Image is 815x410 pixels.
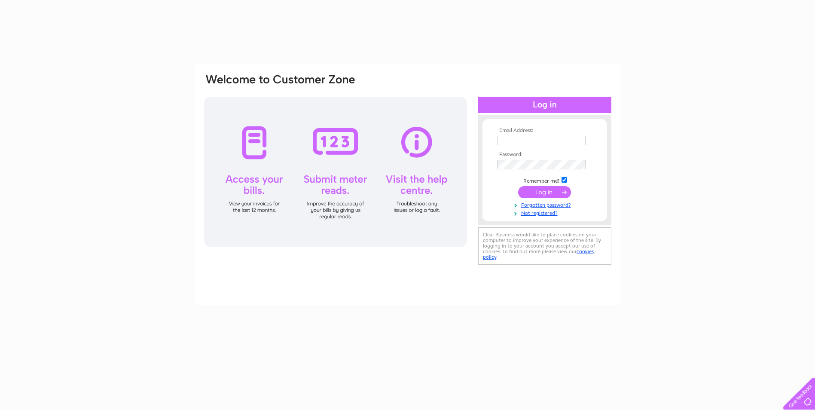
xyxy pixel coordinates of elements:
[518,186,571,198] input: Submit
[478,227,611,265] div: Clear Business would like to place cookies on your computer to improve your experience of the sit...
[497,208,595,217] a: Not registered?
[495,128,595,134] th: Email Address:
[497,200,595,208] a: Forgotten password?
[495,176,595,184] td: Remember me?
[495,152,595,158] th: Password:
[483,248,594,260] a: cookies policy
